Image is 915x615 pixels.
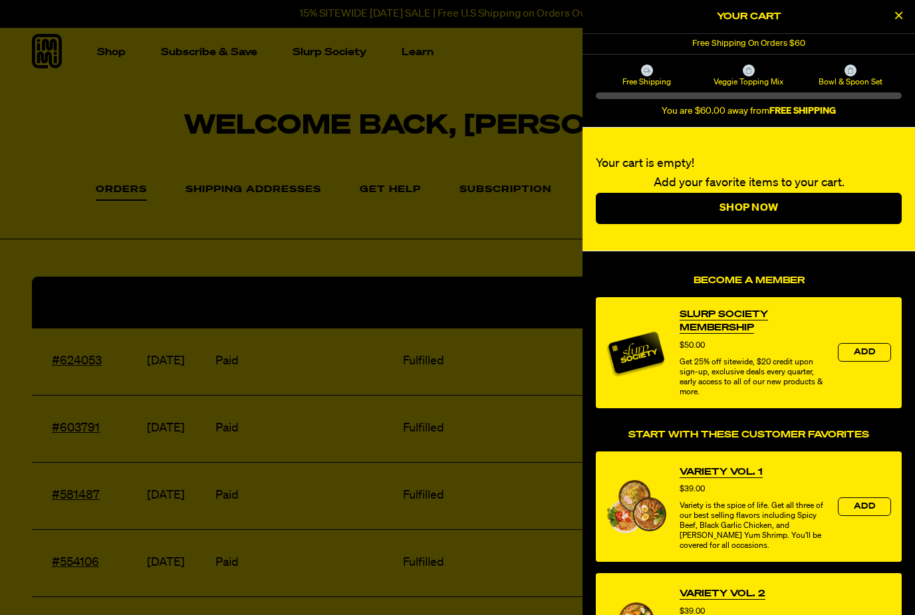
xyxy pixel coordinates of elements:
span: $50.00 [680,342,705,350]
a: View Variety Vol. 2 [680,587,765,600]
span: Veggie Topping Mix [700,76,797,87]
span: Free Shipping [598,76,696,87]
span: Add [854,348,875,356]
div: Your cart is empty! [583,128,915,251]
div: 1 of 1 [583,34,915,54]
span: Add [854,503,875,511]
h2: Your Cart [596,7,902,27]
a: View Variety Vol. 1 [680,465,763,479]
span: $39.00 [680,485,705,493]
span: Bowl & Spoon Set [802,76,900,87]
button: Add the product, Variety Vol. 1 to Cart [838,497,891,516]
p: Add your favorite items to your cart. [596,174,902,193]
img: View Variety Vol. 1 [606,480,666,533]
div: Variety is the spice of life. Get all three of our best selling flavors including Spicy Beef, Bla... [680,501,825,551]
button: Close Cart [888,7,908,27]
div: You are $60.00 away from [596,106,902,117]
div: product [596,451,902,562]
h4: Start With These Customer Favorites [596,430,902,441]
h4: Become a Member [596,275,902,287]
button: Add the product, Slurp Society Membership to Cart [838,343,891,362]
div: Get 25% off sitewide, $20 credit upon sign-up, exclusive deals every quarter, early access to all... [680,358,825,398]
a: Shop Now [596,193,902,225]
img: Membership image [606,323,666,383]
b: FREE SHIPPING [769,106,836,116]
a: View Slurp Society Membership [680,308,825,334]
div: product [596,297,902,408]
